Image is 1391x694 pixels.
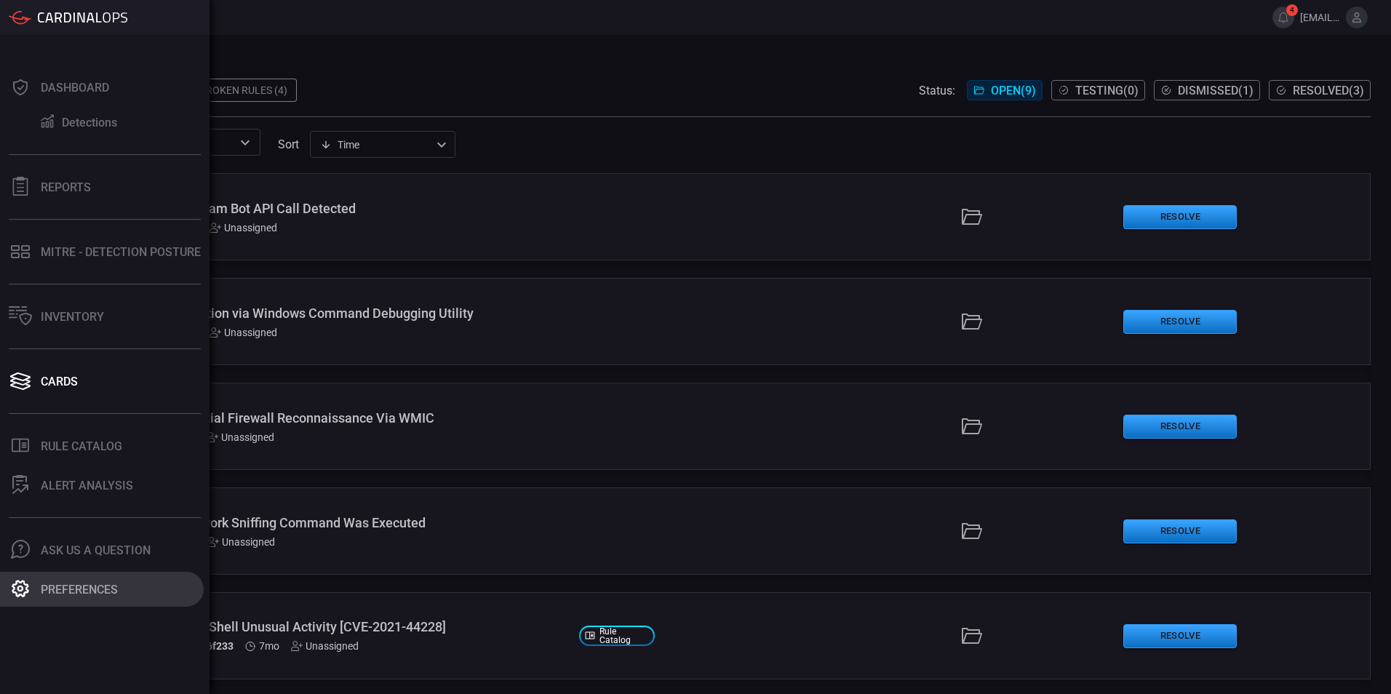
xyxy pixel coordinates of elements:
div: Windows - Execution via Windows Command Debugging Utility [108,306,567,321]
span: Rule Catalog [599,627,649,645]
span: Resolved ( 3 ) [1293,84,1364,97]
span: Testing ( 0 ) [1075,84,1139,97]
div: Windows - Potential Firewall Reconnaissance Via WMIC [108,410,567,426]
div: Cisco ASA - Log4Shell Unusual Activity [CVE-2021-44228] [108,619,567,634]
div: ALERT ANALYSIS [41,479,133,492]
div: Dashboard [41,81,109,95]
span: Open ( 9 ) [991,84,1036,97]
div: Preferences [41,583,118,597]
button: Testing(0) [1051,80,1145,100]
div: Unassigned [210,222,277,234]
div: Unassigned [207,431,274,443]
span: Dismissed ( 1 ) [1178,84,1254,97]
div: Broken Rules (4) [191,79,297,102]
button: Open [235,132,255,153]
span: [EMAIL_ADDRESS][DOMAIN_NAME] [1300,12,1340,23]
h5: ID: 6f233 [192,640,234,653]
button: Resolved(3) [1269,80,1371,100]
button: Dismissed(1) [1154,80,1260,100]
div: Unassigned [291,640,359,652]
button: 4 [1272,7,1294,28]
button: Resolve [1123,624,1237,648]
span: 4 [1286,4,1298,16]
span: Status: [919,84,955,97]
div: Unassigned [207,536,275,548]
div: Rule Catalog [41,439,122,453]
div: Unassigned [210,327,277,338]
div: Time [320,137,432,152]
button: Resolve [1123,415,1237,439]
div: Palo Alto - Telegram Bot API Call Detected [108,201,567,216]
div: Cards [41,375,78,388]
label: sort [278,137,299,151]
button: Resolve [1123,519,1237,543]
button: Open(9) [967,80,1043,100]
div: Reports [41,180,91,194]
span: Feb 05, 2025 10:40 PM [259,640,279,652]
div: Inventory [41,310,104,324]
button: Resolve [1123,205,1237,229]
div: MITRE - Detection Posture [41,245,201,259]
div: Cisco ASA - Network Sniffing Command Was Executed [108,515,567,530]
div: Detections [62,116,117,129]
div: Ask Us A Question [41,543,151,557]
button: Resolve [1123,310,1237,334]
